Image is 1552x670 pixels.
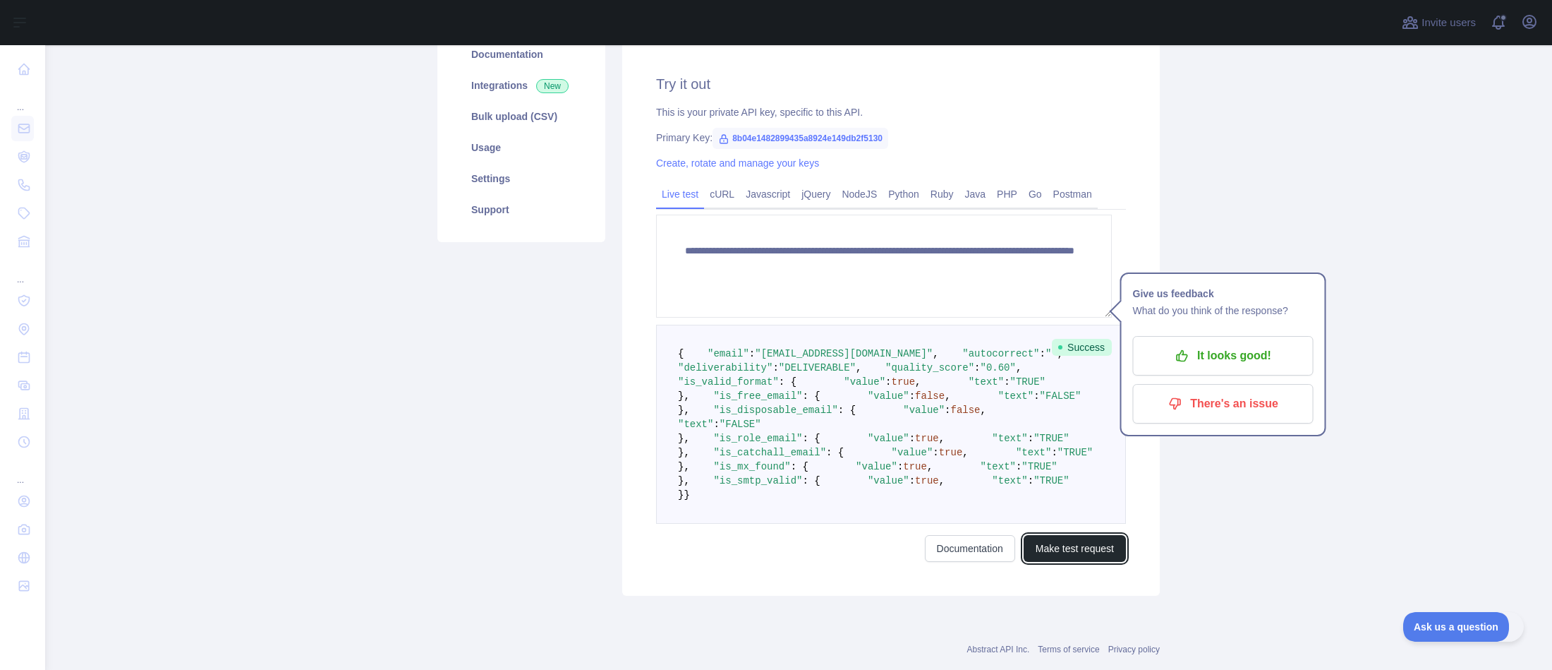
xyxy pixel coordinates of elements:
[1403,612,1524,642] iframe: Toggle Customer Support
[772,362,778,373] span: :
[826,447,844,458] span: : {
[868,433,909,444] span: "value"
[802,390,820,402] span: : {
[1108,645,1160,654] a: Privacy policy
[802,475,820,486] span: : {
[885,362,974,373] span: "quality_score"
[1038,645,1099,654] a: Terms of service
[1133,302,1314,319] p: What do you think of the response?
[981,362,1016,373] span: "0.60"
[883,183,925,205] a: Python
[925,535,1015,562] a: Documentation
[11,85,34,113] div: ...
[951,405,981,416] span: false
[1133,384,1314,424] button: There's an issue
[892,447,933,458] span: "value"
[1016,362,1021,373] span: ,
[991,183,1023,205] a: PHP
[1028,433,1033,444] span: :
[868,475,909,486] span: "value"
[1023,183,1048,205] a: Go
[925,183,959,205] a: Ruby
[927,461,933,472] span: ,
[791,461,808,472] span: : {
[1016,461,1021,472] span: :
[992,475,1027,486] span: "text"
[704,183,740,205] a: cURL
[656,105,1126,119] div: This is your private API key, specific to this API.
[1033,390,1039,402] span: :
[1133,285,1314,302] h1: Give us feedback
[962,447,968,458] span: ,
[915,390,945,402] span: false
[992,433,1027,444] span: "text"
[959,183,992,205] a: Java
[678,419,713,430] span: "text"
[1052,339,1112,356] span: Success
[998,390,1033,402] span: "text"
[885,376,891,388] span: :
[933,348,938,359] span: ,
[684,489,689,501] span: }
[1048,183,1098,205] a: Postman
[1016,447,1051,458] span: "text"
[933,447,938,458] span: :
[755,348,933,359] span: "[EMAIL_ADDRESS][DOMAIN_NAME]"
[454,194,588,225] a: Support
[915,376,921,388] span: ,
[939,475,945,486] span: ,
[939,447,963,458] span: true
[909,475,915,486] span: :
[1057,447,1093,458] span: "TRUE"
[1040,390,1081,402] span: "FALSE"
[1144,344,1303,368] p: It looks good!
[969,376,1004,388] span: "text"
[713,405,837,416] span: "is_disposable_email"
[1024,535,1126,562] button: Make test request
[1133,336,1314,376] button: It looks good!
[945,405,950,416] span: :
[779,376,796,388] span: : {
[838,405,856,416] span: : {
[678,376,779,388] span: "is_valid_format"
[713,433,802,444] span: "is_role_email"
[713,447,826,458] span: "is_catchall_email"
[454,39,588,70] a: Documentation
[844,376,885,388] span: "value"
[974,362,980,373] span: :
[981,461,1016,472] span: "text"
[454,163,588,194] a: Settings
[454,70,588,101] a: Integrations New
[1144,392,1303,416] p: There's an issue
[678,362,772,373] span: "deliverability"
[11,457,34,486] div: ...
[909,433,915,444] span: :
[1045,348,1057,359] span: ""
[1040,348,1045,359] span: :
[454,132,588,163] a: Usage
[1033,433,1069,444] span: "TRUE"
[1028,475,1033,486] span: :
[713,475,802,486] span: "is_smtp_valid"
[536,79,569,93] span: New
[1421,15,1476,31] span: Invite users
[678,475,690,486] span: },
[713,461,790,472] span: "is_mx_found"
[915,475,939,486] span: true
[939,433,945,444] span: ,
[708,348,749,359] span: "email"
[678,405,690,416] span: },
[1033,475,1069,486] span: "TRUE"
[720,419,761,430] span: "FALSE"
[1051,447,1057,458] span: :
[678,390,690,402] span: },
[903,405,945,416] span: "value"
[903,461,927,472] span: true
[802,433,820,444] span: : {
[656,131,1126,145] div: Primary Key:
[779,362,856,373] span: "DELIVERABLE"
[981,405,986,416] span: ,
[891,376,915,388] span: true
[713,419,719,430] span: :
[856,362,861,373] span: ,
